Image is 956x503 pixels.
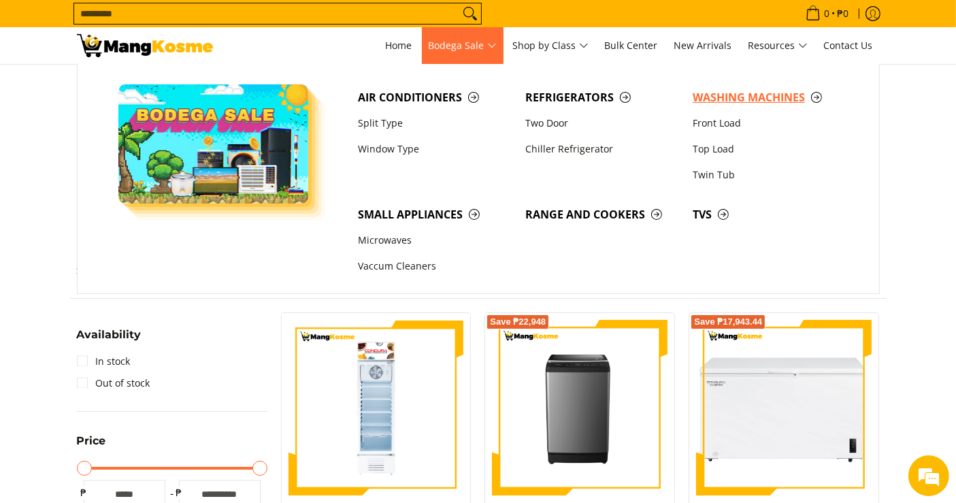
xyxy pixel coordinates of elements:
span: Refrigerators [525,89,679,106]
nav: Main Menu [227,27,880,64]
summary: Open [77,329,142,351]
a: Bulk Center [598,27,665,64]
img: Condura 12.9 Cu.Ft. Chiller, No Forst Inverter Refrigerator CBC-397Ri (Class C) [289,320,464,496]
span: Resources [748,37,808,54]
img: Class C Home &amp; Business Appliances: Up to 70% Off l Mang Kosme | Page 2 [77,34,213,57]
img: Condura 13KG Gray Top Load Inverter Fully Automatic 13KG Washing Machine (Class C) [492,320,667,496]
span: ₱0 [836,9,851,18]
img: Condura 15 Cu. Ft. Negosyo Chest Freezer Inverter Pro Refrigerator, White, CCF420Ri (Class C) [696,350,872,466]
span: New Arrivals [674,39,732,52]
a: Refrigerators [518,84,686,110]
a: Bodega Sale [422,27,504,64]
span: ₱ [77,486,90,500]
a: Shop by Class [506,27,595,64]
a: TVs [686,201,853,227]
span: Home [386,39,412,52]
span: Washing Machines [693,89,846,106]
a: Chiller Refrigerator [518,136,686,162]
span: Range and Cookers [525,206,679,223]
a: Small Appliances [351,201,518,227]
a: Microwaves [351,228,518,254]
a: Vaccum Cleaners [351,254,518,280]
img: Bodega Sale [118,84,309,204]
a: Two Door [518,110,686,136]
a: Front Load [686,110,853,136]
span: • [802,6,853,21]
span: Bodega Sale [429,37,497,54]
a: Out of stock [77,372,150,394]
span: Contact Us [824,39,873,52]
a: In stock [77,351,131,372]
a: New Arrivals [667,27,739,64]
a: Top Load [686,136,853,162]
a: Air Conditioners [351,84,518,110]
button: Search [459,3,481,24]
a: Contact Us [817,27,880,64]
a: Twin Tub [686,162,853,188]
span: Save ₱17,943.44 [694,318,762,326]
span: ₱ [172,486,186,500]
span: Shop by Class [513,37,589,54]
a: Range and Cookers [518,201,686,227]
a: Washing Machines [686,84,853,110]
span: Air Conditioners [358,89,512,106]
summary: Open [77,436,106,457]
a: Window Type [351,136,518,162]
a: Split Type [351,110,518,136]
a: Resources [742,27,814,64]
span: Availability [77,329,142,340]
span: Price [77,436,106,447]
span: Bulk Center [605,39,658,52]
span: Save ₱22,948 [490,318,546,326]
span: 0 [823,9,832,18]
span: TVs [693,206,846,223]
a: Home [379,27,419,64]
span: Small Appliances [358,206,512,223]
